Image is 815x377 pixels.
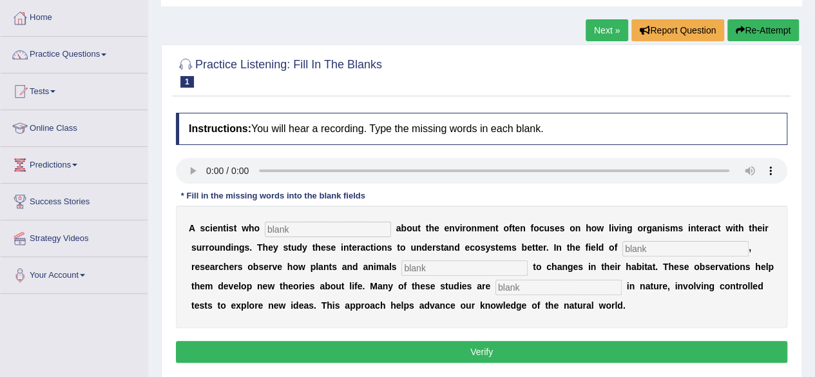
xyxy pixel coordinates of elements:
[733,223,735,233] b: i
[283,281,289,291] b: h
[305,281,310,291] b: e
[298,262,305,272] b: w
[363,262,368,272] b: a
[631,19,724,41] button: Report Question
[668,262,674,272] b: h
[370,242,374,253] b: t
[536,262,542,272] b: o
[396,223,401,233] b: a
[550,223,555,233] b: s
[352,242,357,253] b: e
[288,281,293,291] b: e
[691,223,696,233] b: n
[509,223,512,233] b: f
[280,281,283,291] b: t
[515,223,520,233] b: e
[347,262,352,272] b: n
[578,262,583,272] b: s
[622,241,749,256] input: blank
[384,262,389,272] b: a
[551,262,557,272] b: h
[604,262,610,272] b: h
[293,281,299,291] b: o
[762,223,765,233] b: i
[591,262,597,272] b: n
[644,262,647,272] b: t
[329,262,332,272] b: t
[544,223,550,233] b: u
[611,223,614,233] b: i
[546,242,549,253] b: .
[740,262,745,272] b: n
[768,262,774,272] b: p
[331,281,336,291] b: o
[735,223,738,233] b: t
[662,223,665,233] b: i
[358,281,363,291] b: e
[323,262,329,272] b: n
[530,223,533,233] b: f
[215,242,220,253] b: u
[591,223,597,233] b: o
[247,281,253,291] b: p
[195,262,200,272] b: e
[273,242,278,253] b: y
[288,242,291,253] b: t
[512,242,517,253] b: s
[614,223,619,233] b: v
[310,281,315,291] b: s
[349,242,352,253] b: t
[1,257,148,289] a: Your Account
[352,262,358,272] b: d
[503,242,511,253] b: m
[657,223,663,233] b: n
[224,281,229,291] b: e
[229,281,234,291] b: v
[247,262,253,272] b: o
[238,281,241,291] b: l
[412,223,418,233] b: u
[407,223,412,233] b: o
[699,223,704,233] b: e
[354,281,358,291] b: f
[225,242,231,253] b: d
[191,262,195,272] b: r
[325,281,331,291] b: b
[646,223,652,233] b: g
[499,242,504,253] b: e
[688,223,691,233] b: i
[533,262,536,272] b: t
[234,223,237,233] b: t
[490,223,495,233] b: n
[209,242,215,253] b: o
[710,262,715,272] b: e
[731,262,734,272] b: i
[535,242,538,253] b: t
[401,223,407,233] b: b
[233,281,238,291] b: e
[421,242,427,253] b: d
[215,262,218,272] b: r
[637,223,643,233] b: o
[262,242,268,253] b: h
[241,281,247,291] b: o
[428,223,434,233] b: h
[559,223,564,233] b: s
[331,242,336,253] b: e
[176,55,382,88] h2: Practice Listening: Fill In The Blanks
[557,262,562,272] b: a
[258,262,264,272] b: s
[200,281,205,291] b: e
[460,223,463,233] b: i
[291,242,297,253] b: u
[700,262,705,272] b: b
[299,281,302,291] b: r
[210,223,213,233] b: i
[267,281,274,291] b: w
[678,223,683,233] b: s
[205,262,210,272] b: e
[586,19,628,41] a: Next »
[1,184,148,216] a: Success Stories
[383,281,388,291] b: n
[444,223,449,233] b: e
